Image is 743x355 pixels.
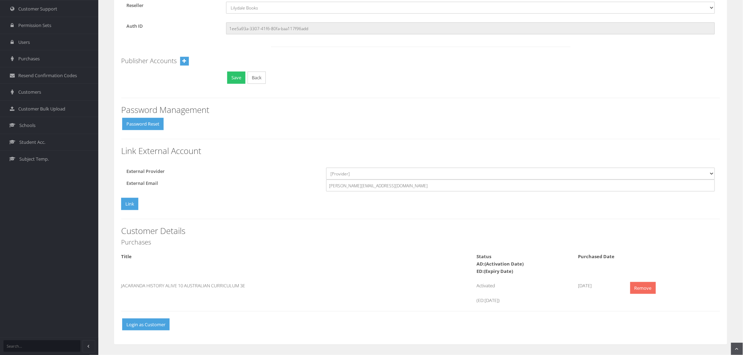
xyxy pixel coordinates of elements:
[472,253,573,275] div: Status AD:(Activation Date) ED:(Expiry Date)
[18,89,41,95] span: Customers
[121,180,321,187] label: External Email
[121,2,221,9] label: Reseller
[18,106,65,112] span: Customer Bulk Upload
[121,22,221,30] label: Auth ID
[121,226,720,235] h3: Customer Details
[121,239,720,246] h4: Purchases
[19,139,45,146] span: Student Acc.
[227,72,245,84] button: Save
[573,282,624,289] div: [DATE]
[472,282,573,304] div: Activated (ED:[DATE])
[121,58,177,65] h4: Publisher Accounts
[19,122,35,129] span: Schools
[19,156,49,162] span: Subject Temp.
[248,72,266,84] a: Back
[18,55,40,62] span: Purchases
[122,319,170,331] button: Login as Customer
[18,39,30,46] span: Users
[18,22,51,29] span: Permission Sets
[116,282,370,289] div: JACARANDA HISTORY ALIVE 10 AUSTRALIAN CURRICULUM 3E
[121,168,321,175] label: External Provider
[18,72,77,79] span: Resend Confirmation Codes
[573,253,624,260] div: Purchased Date
[18,6,57,12] span: Customer Support
[121,146,720,155] h3: Link External Account
[4,340,80,352] input: Search...
[122,118,164,130] button: Password Reset
[630,282,656,294] a: Remove
[116,253,370,260] div: Title
[121,105,720,114] h3: Password Management
[121,198,138,210] button: Link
